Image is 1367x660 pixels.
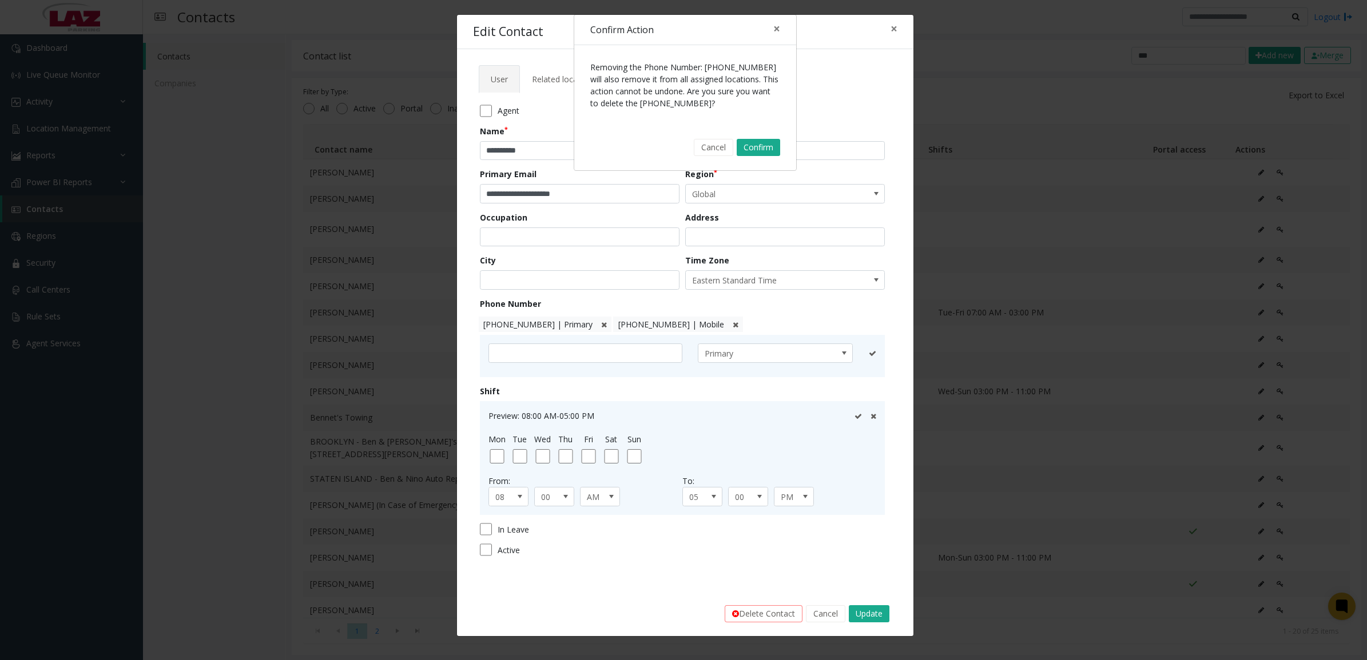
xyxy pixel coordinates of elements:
[694,139,733,156] button: Cancel
[574,45,796,125] div: Removing the Phone Number: [PHONE_NUMBER] will also remove it from all assigned locations. This a...
[590,23,654,37] h4: Confirm Action
[737,139,780,156] button: Confirm
[773,21,780,37] span: ×
[765,15,788,43] button: Close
